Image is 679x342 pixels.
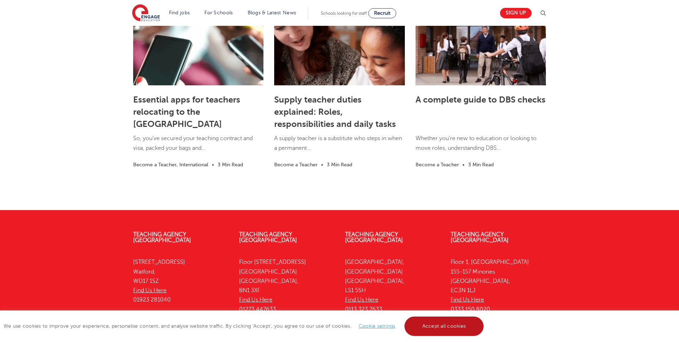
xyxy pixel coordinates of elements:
a: For Schools [204,10,233,15]
span: Schools looking for staff [321,11,367,16]
p: [STREET_ADDRESS] Watford, WD17 1SZ 01923 281040 [133,257,228,304]
li: 3 Min Read [218,161,243,169]
a: Sign up [500,8,532,18]
p: A supply teacher is a substitute who steps in when a permanent... [274,134,404,160]
a: Teaching Agency [GEOGRAPHIC_DATA] [345,231,403,243]
p: [GEOGRAPHIC_DATA], [GEOGRAPHIC_DATA] [GEOGRAPHIC_DATA], LS1 5SH 0113 323 7633 [345,257,440,314]
a: Find Us Here [345,296,378,303]
a: Find Us Here [133,287,166,294]
a: Essential apps for teachers relocating to the [GEOGRAPHIC_DATA] [133,95,240,129]
li: • [208,161,218,169]
li: • [317,161,327,169]
a: Find Us Here [451,296,484,303]
li: Become a Teacher [274,161,317,169]
a: Blogs & Latest News [248,10,296,15]
a: Teaching Agency [GEOGRAPHIC_DATA] [133,231,191,243]
p: So, you’ve secured your teaching contract and visa, packed your bags and... [133,134,263,160]
p: Floor 1, [GEOGRAPHIC_DATA] 155-157 Minories [GEOGRAPHIC_DATA], EC3N 1LJ 0333 150 8020 [451,257,546,314]
span: Recruit [374,10,391,16]
li: • [459,161,468,169]
a: Find jobs [169,10,190,15]
a: A complete guide to DBS checks [416,95,545,105]
li: Become a Teacher [416,161,459,169]
a: Find Us Here [239,296,272,303]
li: 3 Min Read [468,161,494,169]
p: Floor [STREET_ADDRESS] [GEOGRAPHIC_DATA] [GEOGRAPHIC_DATA], BN1 3XF 01273 447633 [239,257,334,314]
a: Supply teacher duties explained: Roles, responsibilities and daily tasks [274,95,396,129]
a: Recruit [368,8,396,18]
span: We use cookies to improve your experience, personalise content, and analyse website traffic. By c... [4,323,485,329]
a: Cookie settings [359,323,396,329]
li: Become a Teacher, International [133,161,208,169]
p: Whether you’re new to education or looking to move roles, understanding DBS... [416,134,546,160]
li: 3 Min Read [327,161,352,169]
a: Accept all cookies [404,317,484,336]
a: Teaching Agency [GEOGRAPHIC_DATA] [451,231,509,243]
a: Teaching Agency [GEOGRAPHIC_DATA] [239,231,297,243]
img: Engage Education [132,4,160,22]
